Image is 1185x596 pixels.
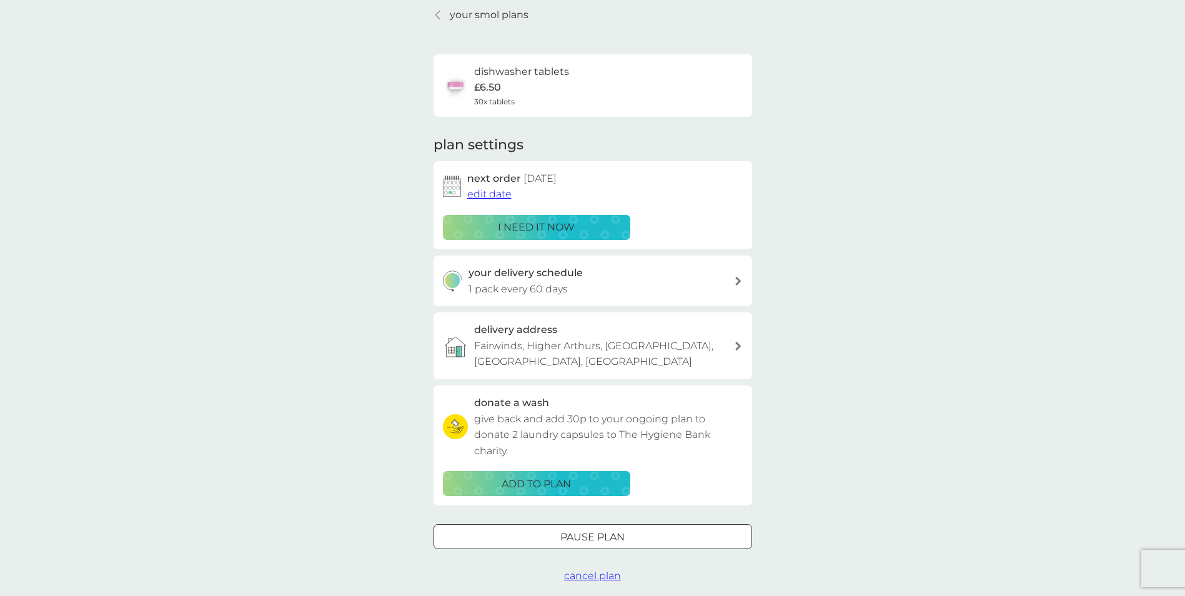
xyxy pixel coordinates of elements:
[502,476,571,492] p: ADD TO PLAN
[469,265,583,281] h3: your delivery schedule
[474,79,501,96] p: £6.50
[434,312,752,379] a: delivery addressFairwinds, Higher Arthurs, [GEOGRAPHIC_DATA], [GEOGRAPHIC_DATA], [GEOGRAPHIC_DATA]
[467,188,512,200] span: edit date
[560,529,625,545] p: Pause plan
[474,64,569,80] h6: dishwasher tablets
[474,395,549,411] h3: donate a wash
[443,215,630,240] button: i need it now
[523,172,557,184] span: [DATE]
[443,471,630,496] button: ADD TO PLAN
[434,136,523,155] h2: plan settings
[467,186,512,202] button: edit date
[564,568,621,584] button: cancel plan
[474,96,515,107] span: 30x tablets
[469,281,568,297] p: 1 pack every 60 days
[474,411,743,459] p: give back and add 30p to your ongoing plan to donate 2 laundry capsules to The Hygiene Bank charity.
[467,171,557,187] h2: next order
[498,219,575,236] p: i need it now
[434,7,528,23] a: your smol plans
[443,73,468,98] img: dishwasher tablets
[434,256,752,306] button: your delivery schedule1 pack every 60 days
[450,7,528,23] p: your smol plans
[564,570,621,582] span: cancel plan
[474,338,734,370] p: Fairwinds, Higher Arthurs, [GEOGRAPHIC_DATA], [GEOGRAPHIC_DATA], [GEOGRAPHIC_DATA]
[474,322,557,338] h3: delivery address
[434,524,752,549] button: Pause plan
